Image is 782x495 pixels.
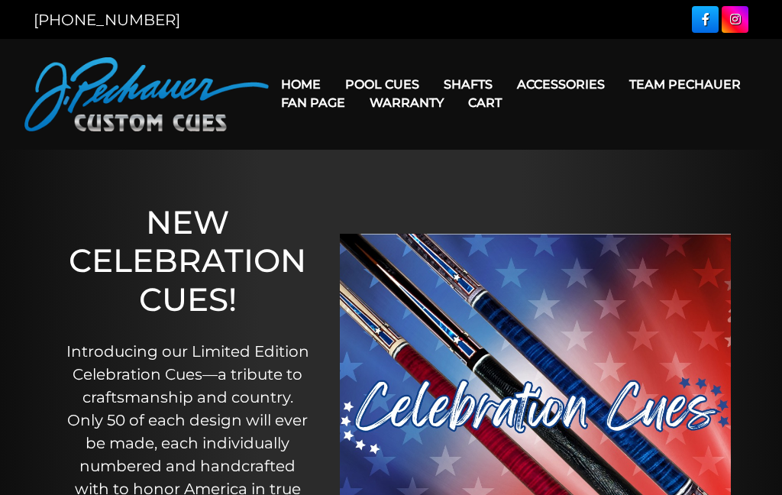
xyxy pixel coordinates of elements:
a: Fan Page [269,83,357,122]
img: Pechauer Custom Cues [24,57,269,131]
a: Home [269,65,333,104]
a: Warranty [357,83,456,122]
h1: NEW CELEBRATION CUES! [66,203,309,319]
a: Accessories [505,65,617,104]
a: Shafts [431,65,505,104]
a: [PHONE_NUMBER] [34,11,180,29]
a: Pool Cues [333,65,431,104]
a: Team Pechauer [617,65,753,104]
a: Cart [456,83,514,122]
